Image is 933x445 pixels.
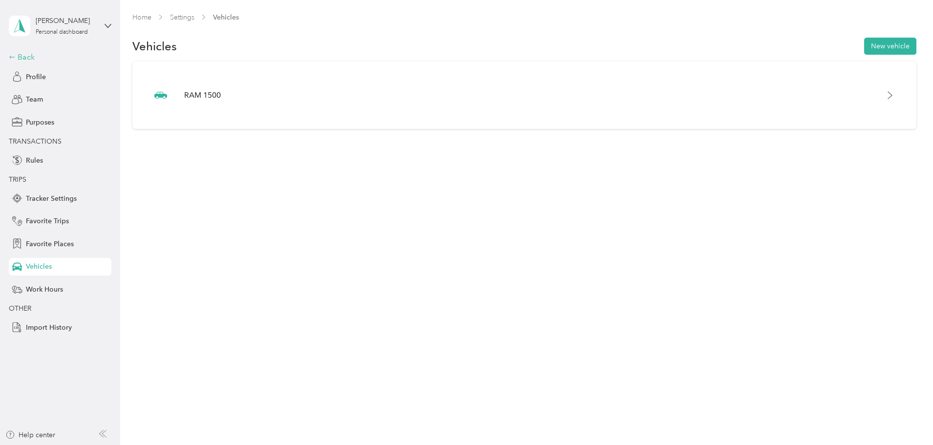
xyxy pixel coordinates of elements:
span: Import History [26,322,72,333]
span: Vehicles [213,12,239,22]
span: Team [26,94,43,105]
span: Favorite Places [26,239,74,249]
span: Favorite Trips [26,216,69,226]
button: New vehicle [864,38,916,55]
button: Help center [5,430,55,440]
div: [PERSON_NAME] [36,16,97,26]
span: Rules [26,155,43,166]
span: Vehicles [26,261,52,272]
p: RAM 1500 [184,89,221,101]
span: Purposes [26,117,54,127]
span: TRANSACTIONS [9,137,62,146]
span: OTHER [9,304,31,313]
h1: Vehicles [132,41,177,51]
img: Sedan [154,89,167,102]
div: Personal dashboard [36,29,88,35]
span: Work Hours [26,284,63,295]
a: Home [132,13,151,21]
span: Profile [26,72,46,82]
a: Settings [170,13,194,21]
span: TRIPS [9,175,26,184]
iframe: Everlance-gr Chat Button Frame [878,390,933,445]
span: Tracker Settings [26,193,77,204]
div: Back [9,51,106,63]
